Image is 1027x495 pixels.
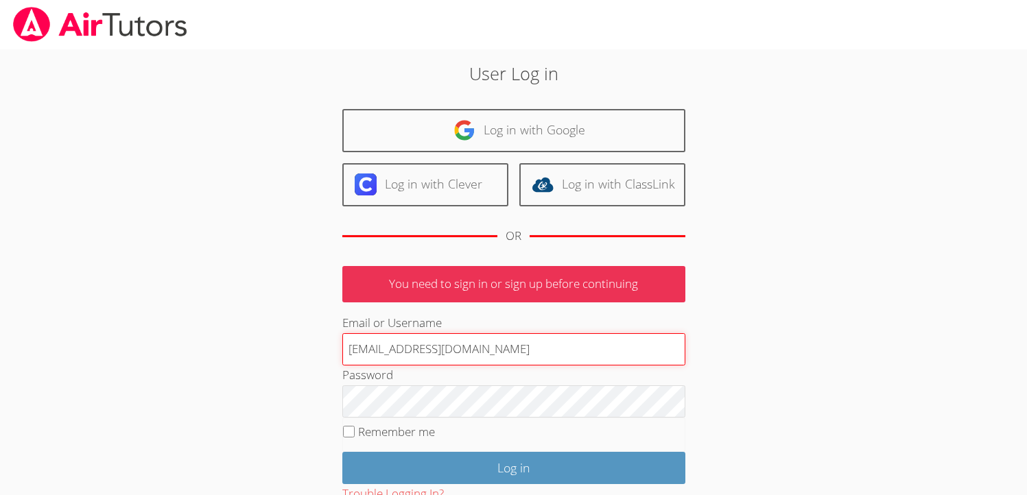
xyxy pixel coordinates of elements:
[342,452,685,484] input: Log in
[342,367,393,383] label: Password
[12,7,189,42] img: airtutors_banner-c4298cdbf04f3fff15de1276eac7730deb9818008684d7c2e4769d2f7ddbe033.png
[506,226,521,246] div: OR
[532,173,554,195] img: classlink-logo-d6bb404cc1216ec64c9a2012d9dc4662098be43eaf13dc465df04b49fa7ab582.svg
[453,119,475,141] img: google-logo-50288ca7cdecda66e5e0955fdab243c47b7ad437acaf1139b6f446037453330a.svg
[358,424,435,439] label: Remember me
[342,109,685,152] a: Log in with Google
[342,266,685,302] p: You need to sign in or sign up before continuing
[355,173,377,195] img: clever-logo-6eab21bc6e7a338710f1a6ff85c0baf02591cd810cc4098c63d3a4b26e2feb20.svg
[342,315,442,330] label: Email or Username
[519,163,685,206] a: Log in with ClassLink
[342,163,508,206] a: Log in with Clever
[236,60,790,86] h2: User Log in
